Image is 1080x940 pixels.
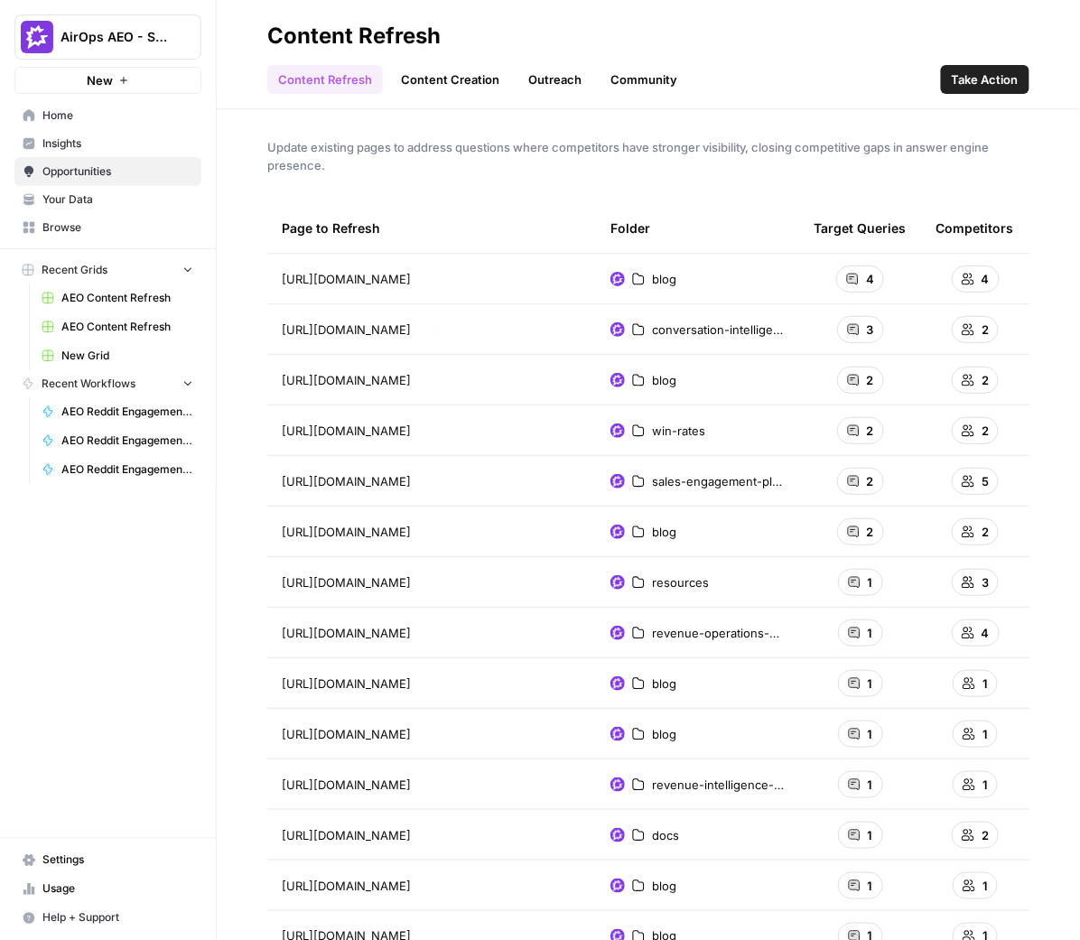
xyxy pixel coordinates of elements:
[42,910,193,926] span: Help + Support
[982,725,988,743] span: 1
[867,472,874,490] span: 2
[982,573,989,591] span: 3
[33,397,201,426] a: AEO Reddit Engagement - Fork
[42,219,193,236] span: Browse
[610,626,625,640] img: w6cjb6u2gvpdnjw72qw8i2q5f3eb
[282,573,411,591] span: [URL][DOMAIN_NAME]
[867,371,874,389] span: 2
[42,163,193,180] span: Opportunities
[21,21,53,53] img: AirOps AEO - Single Brand (Gong) Logo
[42,376,135,392] span: Recent Workflows
[14,185,201,214] a: Your Data
[282,675,411,693] span: [URL][DOMAIN_NAME]
[14,256,201,284] button: Recent Grids
[282,725,411,743] span: [URL][DOMAIN_NAME]
[282,203,582,253] div: Page to Refresh
[652,321,785,339] span: conversation-intelligence
[600,65,688,94] a: Community
[941,65,1029,94] button: Take Action
[610,575,625,590] img: w6cjb6u2gvpdnjw72qw8i2q5f3eb
[14,67,201,94] button: New
[14,14,201,60] button: Workspace: AirOps AEO - Single Brand (Gong)
[652,472,785,490] span: sales-engagement-platform
[868,675,873,693] span: 1
[61,28,170,46] span: AirOps AEO - Single Brand (Gong)
[42,852,193,869] span: Settings
[982,624,990,642] span: 4
[814,203,906,253] div: Target Queries
[610,272,625,286] img: w6cjb6u2gvpdnjw72qw8i2q5f3eb
[652,573,709,591] span: resources
[982,422,989,440] span: 2
[610,203,650,253] div: Folder
[610,525,625,539] img: w6cjb6u2gvpdnjw72qw8i2q5f3eb
[982,371,989,389] span: 2
[652,725,676,743] span: blog
[610,828,625,842] img: w6cjb6u2gvpdnjw72qw8i2q5f3eb
[610,727,625,741] img: w6cjb6u2gvpdnjw72qw8i2q5f3eb
[42,135,193,152] span: Insights
[14,846,201,875] a: Settings
[61,404,193,420] span: AEO Reddit Engagement - Fork
[868,725,873,743] span: 1
[868,877,873,895] span: 1
[982,321,989,339] span: 2
[982,776,988,794] span: 1
[33,284,201,312] a: AEO Content Refresh
[282,321,411,339] span: [URL][DOMAIN_NAME]
[652,826,679,844] span: docs
[610,777,625,792] img: w6cjb6u2gvpdnjw72qw8i2q5f3eb
[61,461,193,478] span: AEO Reddit Engagement - Fork
[42,262,107,278] span: Recent Grids
[982,877,988,895] span: 1
[14,101,201,130] a: Home
[952,70,1019,88] span: Take Action
[868,624,873,642] span: 1
[652,270,676,288] span: blog
[867,523,874,541] span: 2
[42,107,193,124] span: Home
[42,881,193,898] span: Usage
[652,523,676,541] span: blog
[610,676,625,691] img: w6cjb6u2gvpdnjw72qw8i2q5f3eb
[282,877,411,895] span: [URL][DOMAIN_NAME]
[982,472,989,490] span: 5
[87,71,113,89] span: New
[42,191,193,208] span: Your Data
[982,523,989,541] span: 2
[14,157,201,186] a: Opportunities
[61,290,193,306] span: AEO Content Refresh
[282,624,411,642] span: [URL][DOMAIN_NAME]
[14,370,201,397] button: Recent Workflows
[61,433,193,449] span: AEO Reddit Engagement - Fork
[652,422,705,440] span: win-rates
[867,321,874,339] span: 3
[868,776,873,794] span: 1
[61,348,193,364] span: New Grid
[14,129,201,158] a: Insights
[982,826,989,844] span: 2
[652,371,676,389] span: blog
[14,875,201,904] a: Usage
[652,624,785,642] span: revenue-operations-software
[33,312,201,341] a: AEO Content Refresh
[982,270,990,288] span: 4
[652,877,676,895] span: blog
[267,22,441,51] div: Content Refresh
[282,826,411,844] span: [URL][DOMAIN_NAME]
[610,373,625,387] img: w6cjb6u2gvpdnjw72qw8i2q5f3eb
[982,675,988,693] span: 1
[610,879,625,893] img: w6cjb6u2gvpdnjw72qw8i2q5f3eb
[282,270,411,288] span: [URL][DOMAIN_NAME]
[866,270,874,288] span: 4
[867,422,874,440] span: 2
[14,904,201,933] button: Help + Support
[610,474,625,489] img: w6cjb6u2gvpdnjw72qw8i2q5f3eb
[282,523,411,541] span: [URL][DOMAIN_NAME]
[282,422,411,440] span: [URL][DOMAIN_NAME]
[868,826,873,844] span: 1
[14,213,201,242] a: Browse
[390,65,510,94] a: Content Creation
[33,455,201,484] a: AEO Reddit Engagement - Fork
[868,573,873,591] span: 1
